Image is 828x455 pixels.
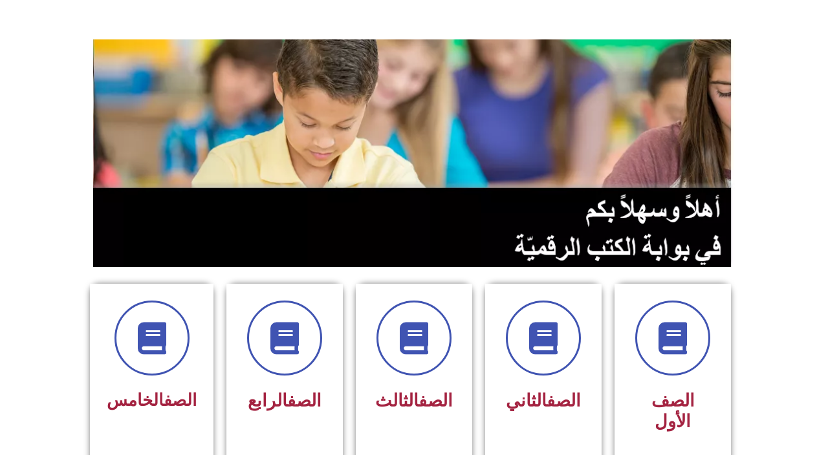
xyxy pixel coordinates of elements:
[651,390,695,432] span: الصف الأول
[419,390,453,411] a: الصف
[375,390,453,411] span: الثالث
[547,390,581,411] a: الصف
[506,390,581,411] span: الثاني
[287,390,321,411] a: الصف
[164,390,197,410] a: الصف
[248,390,321,411] span: الرابع
[107,390,197,410] span: الخامس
